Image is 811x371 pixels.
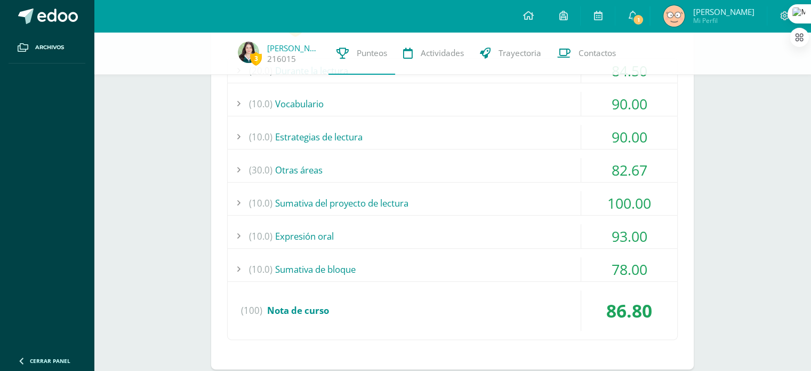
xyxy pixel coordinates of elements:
span: Mi Perfil [693,16,754,25]
span: Actividades [421,48,464,59]
span: Archivos [35,43,64,52]
a: Contactos [549,32,624,75]
span: Cerrar panel [30,357,70,365]
div: 90.00 [581,92,677,116]
span: 1 [632,14,644,26]
span: (100) [241,290,262,331]
span: Punteos [357,48,387,59]
span: (10.0) [249,125,272,149]
div: Vocabulario [228,92,677,116]
div: Sumativa de bloque [228,257,677,281]
span: Contactos [579,48,616,59]
div: Sumativa del proyecto de lectura [228,191,677,215]
span: (30.0) [249,158,272,182]
span: Trayectoria [499,48,541,59]
a: [PERSON_NAME] [267,43,320,53]
div: 78.00 [581,257,677,281]
div: 86.80 [581,290,677,331]
a: Archivos [9,32,85,64]
a: 216015 [267,53,296,65]
div: 100.00 [581,191,677,215]
span: [PERSON_NAME] [693,6,754,17]
span: 3 [250,52,262,65]
a: Actividades [395,32,472,75]
div: Estrategias de lectura [228,125,677,149]
div: 82.67 [581,158,677,182]
span: (10.0) [249,92,272,116]
div: Expresión oral [228,224,677,248]
img: 1a8e710f44a0a7f643d7a96b21ec3aa4.png [663,5,685,27]
div: 93.00 [581,224,677,248]
div: 90.00 [581,125,677,149]
span: (10.0) [249,257,272,281]
span: (10.0) [249,224,272,248]
span: Nota de curso [267,304,329,317]
div: Otras áreas [228,158,677,182]
a: Trayectoria [472,32,549,75]
img: a8c8a8afd4935d5c74b7f82ac1e75ad7.png [238,42,259,63]
a: Punteos [328,32,395,75]
span: (10.0) [249,191,272,215]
